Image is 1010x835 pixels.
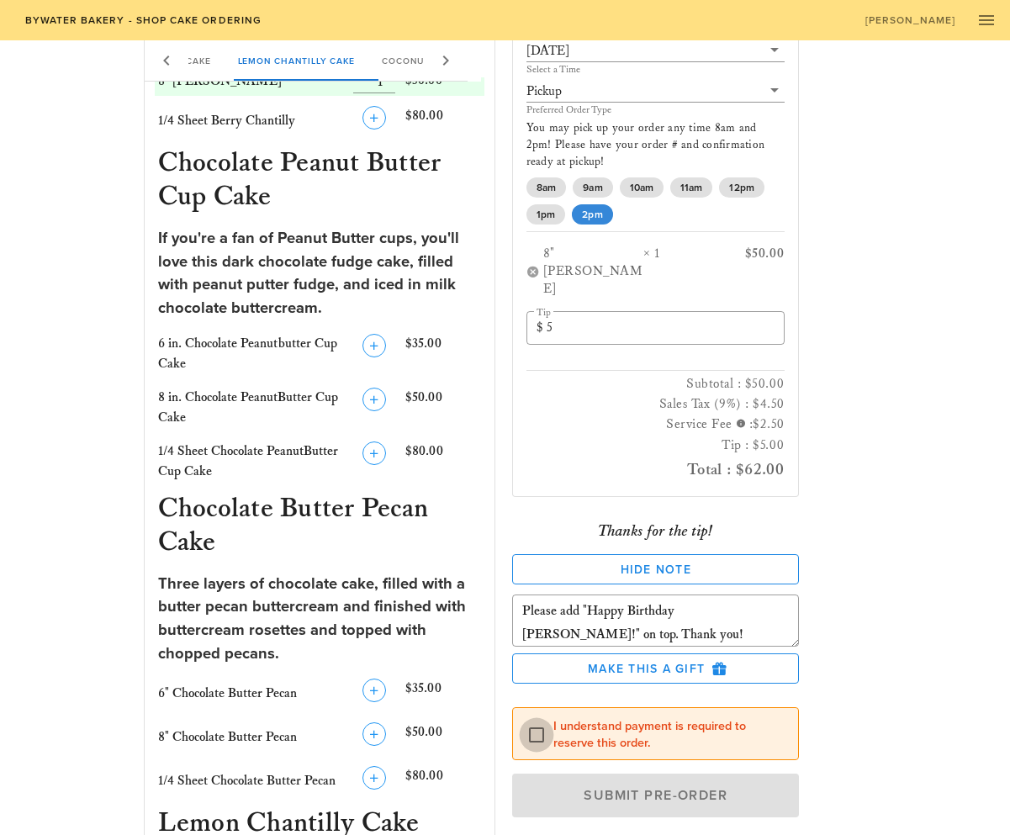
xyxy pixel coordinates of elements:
[158,729,297,745] span: 8" Chocolate Butter Pecan
[402,103,484,140] div: $80.00
[724,246,785,298] div: $50.00
[629,177,653,198] span: 10am
[158,573,481,665] div: Three layers of chocolate cake, filled with a butter pecan buttercream and finished with buttercr...
[526,563,785,577] span: Hide Note
[512,554,799,584] button: Hide Note
[155,146,484,217] h3: Chocolate Peanut Butter Cup Cake
[158,336,337,372] span: 6 in. Chocolate Peanutbutter Cup Cake
[512,774,799,817] button: Submit Pre-Order
[158,685,297,701] span: 6" Chocolate Butter Pecan
[402,719,484,756] div: $50.00
[526,415,785,436] h3: Service Fee :
[158,773,336,789] span: 1/4 Sheet Chocolate Butter Pecan
[582,204,602,225] span: 2pm
[643,246,724,298] div: × 1
[402,67,484,96] div: $50.00
[537,177,556,198] span: 8am
[158,113,295,129] span: 1/4 Sheet Berry Chantilly
[526,84,562,99] div: Pickup
[526,456,785,483] h2: Total : $62.00
[526,120,785,171] p: You may pick up your order any time 8am and 2pm! Please have your order # and confirmation ready ...
[402,438,484,485] div: $80.00
[158,443,338,479] span: 1/4 Sheet Chocolate PeanutButter Cup Cake
[543,246,644,298] div: 8" [PERSON_NAME]
[24,14,262,26] span: Bywater Bakery - Shop Cake Ordering
[526,105,785,115] div: Preferred Order Type
[158,389,338,425] span: 8 in. Chocolate PeanutButter Cup Cake
[512,653,799,684] button: Make this a Gift
[368,40,509,81] div: Coconut Cream Cake
[526,80,785,102] div: Pickup
[753,416,785,432] span: $2.50
[224,40,368,81] div: Lemon Chantilly Cake
[526,65,785,75] div: Select a Time
[854,8,966,32] a: [PERSON_NAME]
[526,394,785,415] h3: Sales Tax (9%) : $4.50
[729,177,754,198] span: 12pm
[526,661,785,676] span: Make this a Gift
[13,8,272,32] a: Bywater Bakery - Shop Cake Ordering
[865,14,956,26] span: [PERSON_NAME]
[531,787,780,804] span: Submit Pre-Order
[402,675,484,712] div: $35.00
[402,330,484,378] div: $35.00
[402,763,484,800] div: $80.00
[537,306,551,319] label: Tip
[155,492,484,563] h3: Chocolate Butter Pecan Cake
[537,320,547,336] div: $
[158,227,481,320] div: If you're a fan of Peanut Butter cups, you'll love this dark chocolate fudge cake, filled with pe...
[526,44,569,59] div: [DATE]
[680,177,702,198] span: 11am
[526,40,785,61] div: [DATE]
[526,374,785,394] h3: Subtotal : $50.00
[583,177,602,198] span: 9am
[526,436,785,456] h3: Tip : $5.00
[537,204,555,225] span: 1pm
[512,517,799,544] div: Thanks for the tip!
[553,718,785,752] label: I understand payment is required to reserve this order.
[402,384,484,431] div: $50.00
